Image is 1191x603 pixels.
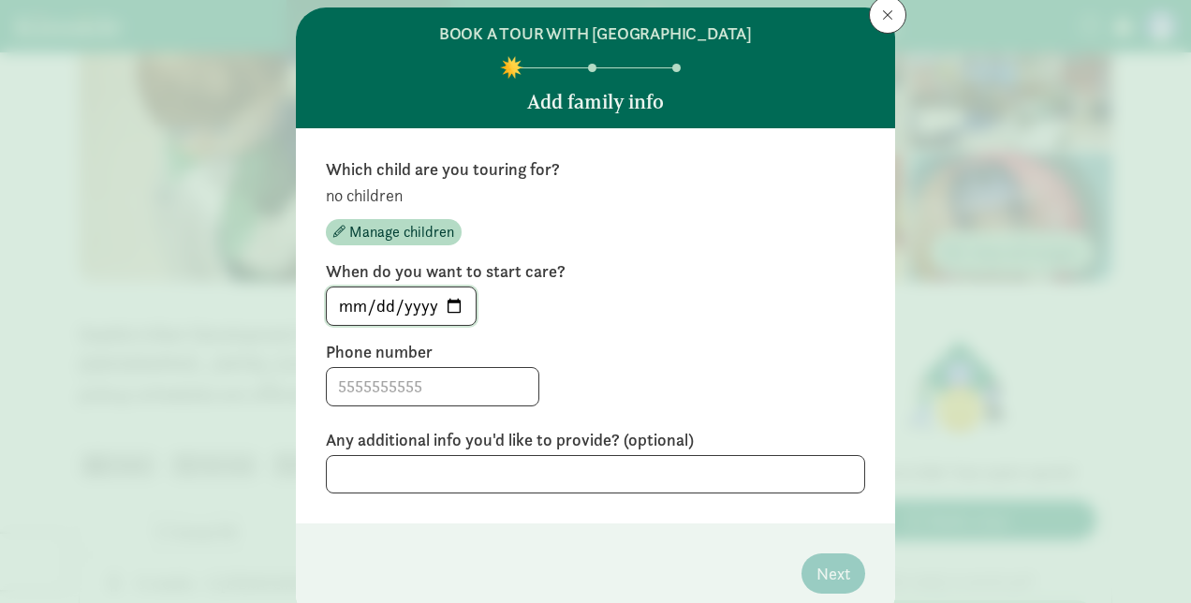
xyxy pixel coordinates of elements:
span: Next [816,561,850,586]
input: 5555555555 [327,368,538,405]
label: Which child are you touring for? [326,158,865,181]
button: Manage children [326,219,462,245]
label: Phone number [326,341,865,363]
h6: BOOK A TOUR WITH [GEOGRAPHIC_DATA] [439,22,752,45]
label: When do you want to start care? [326,260,865,283]
h5: Add family info [527,91,664,113]
p: no children [326,184,865,207]
label: Any additional info you'd like to provide? (optional) [326,429,865,451]
button: Next [801,553,865,594]
span: Manage children [349,221,454,243]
